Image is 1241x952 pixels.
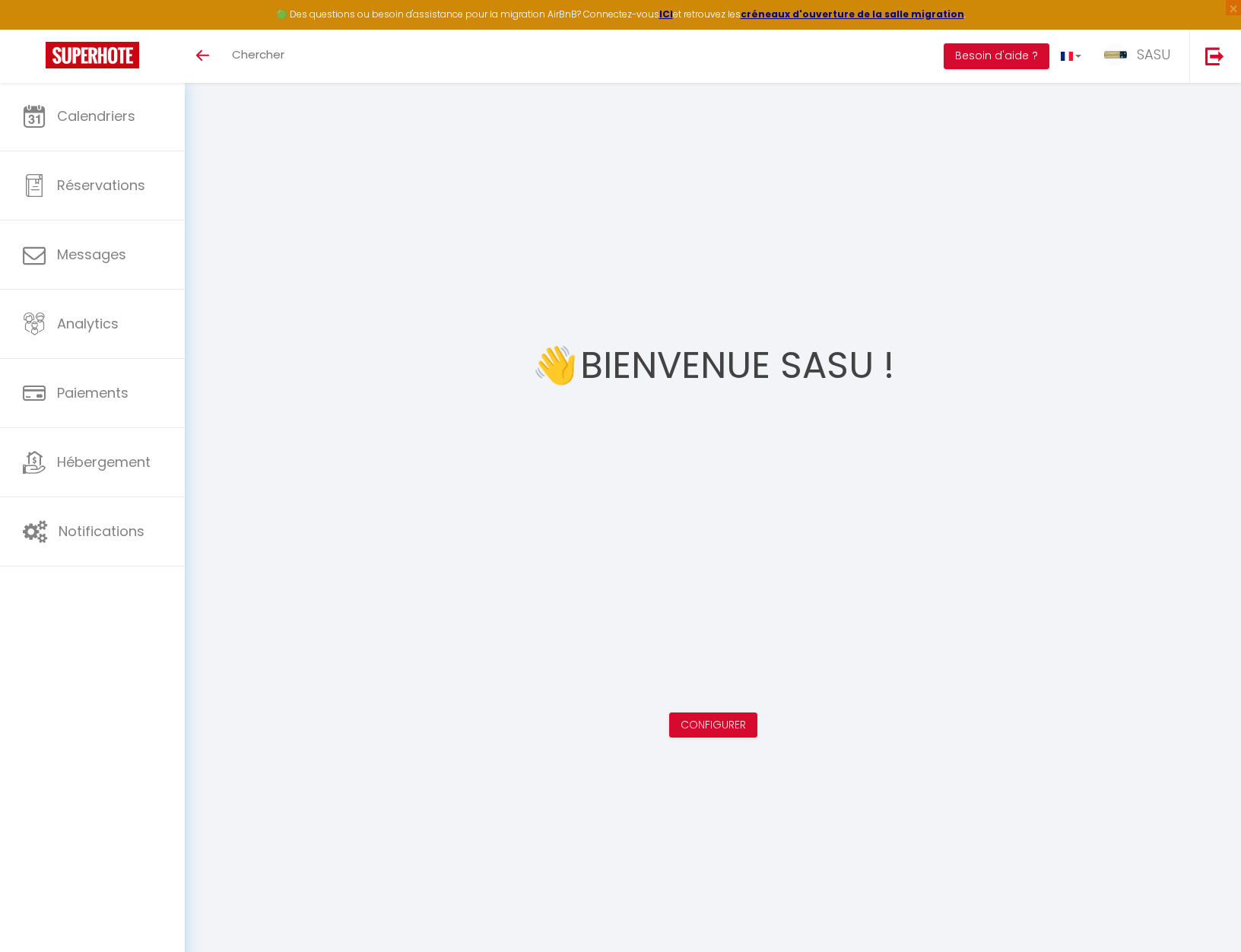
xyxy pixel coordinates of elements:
span: Messages [57,245,126,264]
span: SASU [1137,45,1170,64]
button: Besoin d'aide ? [944,43,1049,69]
a: Configurer [681,717,746,732]
img: ... [1104,43,1127,66]
span: 👋 [532,337,578,394]
span: Calendriers [57,106,135,125]
span: Paiements [57,383,129,402]
a: ... SASU [1093,30,1189,83]
span: Notifications [59,522,144,541]
a: ICI [659,8,673,21]
h1: Bienvenue SASU ! [580,320,894,411]
span: Chercher [232,46,284,62]
a: créneaux d'ouverture de la salle migration [741,8,964,21]
span: Hébergement [57,452,151,471]
iframe: welcome-outil.mov [470,411,957,685]
img: logout [1205,46,1224,65]
button: Configurer [669,712,757,738]
img: Super Booking [46,42,139,68]
span: Analytics [57,314,119,333]
span: Réservations [57,176,145,195]
a: Chercher [221,30,296,83]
